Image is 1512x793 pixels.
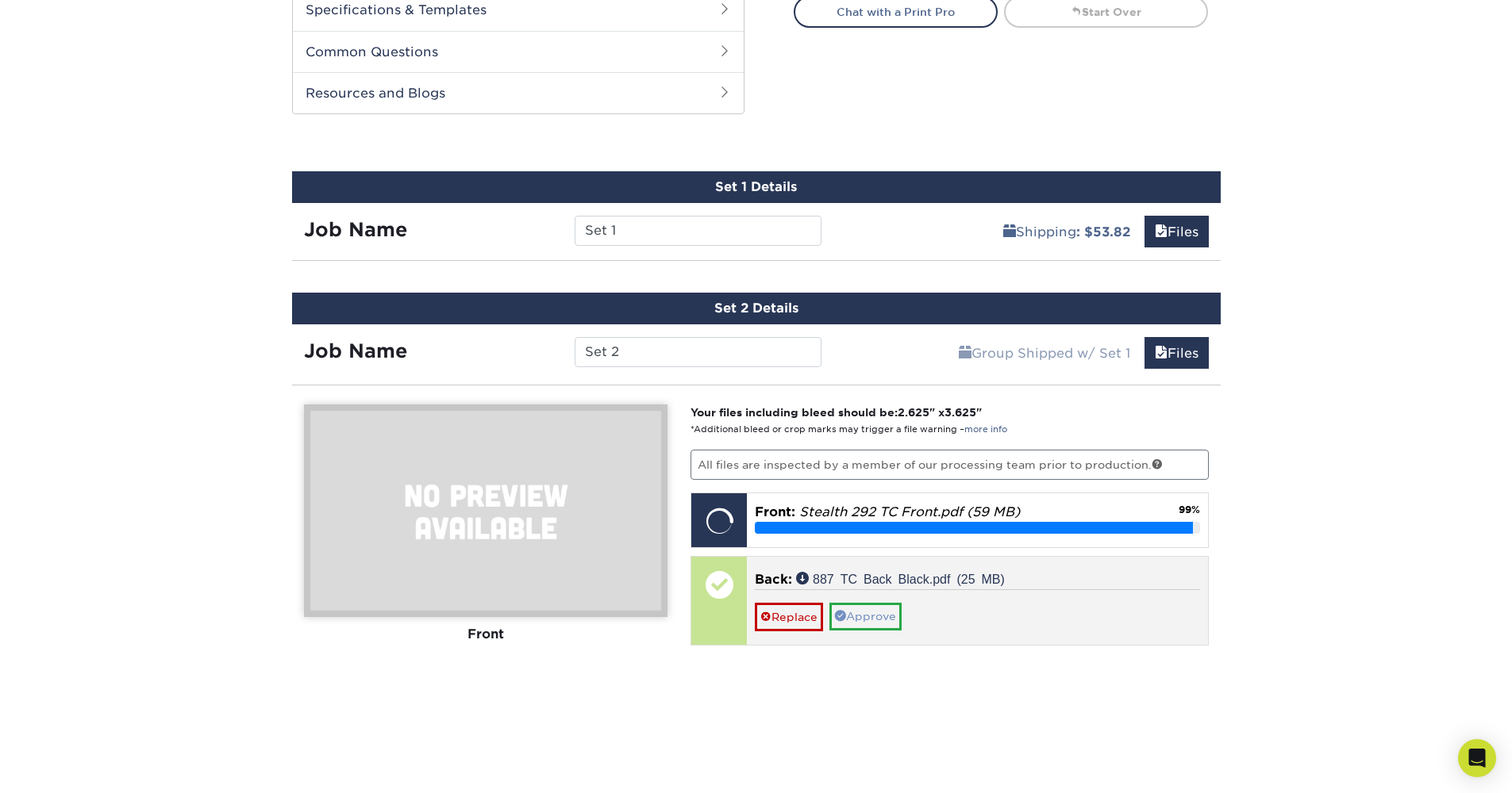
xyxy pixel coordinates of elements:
[1145,216,1209,247] a: Files
[948,337,1141,369] a: Group Shipped w/ Set 1
[755,572,792,587] span: Back:
[293,31,744,72] h2: Common Questions
[575,337,821,367] input: Enter a job name
[304,617,668,652] div: Front
[993,216,1141,247] a: Shipping: $53.82
[1003,224,1016,239] span: shipping
[755,504,795,519] span: Front:
[1458,739,1496,777] div: Open Intercom Messenger
[1076,224,1130,239] b: : $53.82
[4,745,135,787] iframe: Google Customer Reviews
[1155,224,1168,239] span: files
[691,450,1209,480] p: All files are inspected by a member of our processing team prior to production.
[575,216,821,246] input: Enter a job name
[945,406,976,419] span: 3.625
[304,218,407,241] strong: Job Name
[964,424,1007,435] a: more info
[799,504,1020,519] em: Stealth 292 TC Front.pdf (59 MB)
[898,406,929,419] span: 2.625
[755,603,823,630] a: Replace
[796,572,1005,584] a: 887 TC Back Black.pdf (25 MB)
[829,603,902,630] a: Approve
[691,406,982,419] strong: Your files including bleed should be: " x "
[304,339,407,362] strong: Job Name
[1145,337,1209,369] a: Files
[691,424,1007,435] small: *Additional bleed or crop marks may trigger a file warning –
[1155,346,1168,361] span: files
[292,171,1221,203] div: Set 1 Details
[292,293,1221,324] div: Set 2 Details
[293,72,744,113] h2: Resources and Blogs
[959,346,971,361] span: shipping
